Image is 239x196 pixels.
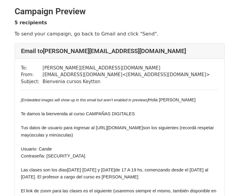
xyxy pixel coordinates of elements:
span: son los siguientes (recordá respetar mayúsculas y minúsculas) [21,125,215,137]
span: ​ ​Hola [PERSON_NAME] [21,97,196,102]
span: Tus datos de usuario para ingresar al [URL][DOMAIN_NAME] [21,125,143,130]
td: Subject: [21,78,43,85]
span: Las clases son los días de 17 A 19 hs, comenzando desde el [DATE] al [DATE]. El profesor a cargo ... [21,167,210,179]
h2: Campaign Preview [15,6,225,17]
span: Contraseña: [SECURITY_DATA] [21,154,85,158]
td: To: [21,65,43,72]
p: To send your campaign, go back to Gmail and click "Send". [15,31,225,37]
span: Te damos la bienvenida al curso CAMPAÑAS DIGITALES [21,111,135,116]
h4: Email to [PERSON_NAME][EMAIL_ADDRESS][DOMAIN_NAME] [21,47,218,55]
td: Bienvenia cursos Keytton [43,78,210,85]
td: From: [21,71,43,78]
td: [PERSON_NAME][EMAIL_ADDRESS][DOMAIN_NAME] [43,65,210,72]
span: Usuario: Cande [21,147,52,151]
span: [DATE] [DATE] y [DATE] [67,167,115,172]
strong: 5 recipients [15,20,47,25]
em: [Embedded images will show up in this email but aren't enabled in previews] [21,98,149,102]
td: [EMAIL_ADDRESS][DOMAIN_NAME] < [EMAIL_ADDRESS][DOMAIN_NAME] > [43,71,210,78]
